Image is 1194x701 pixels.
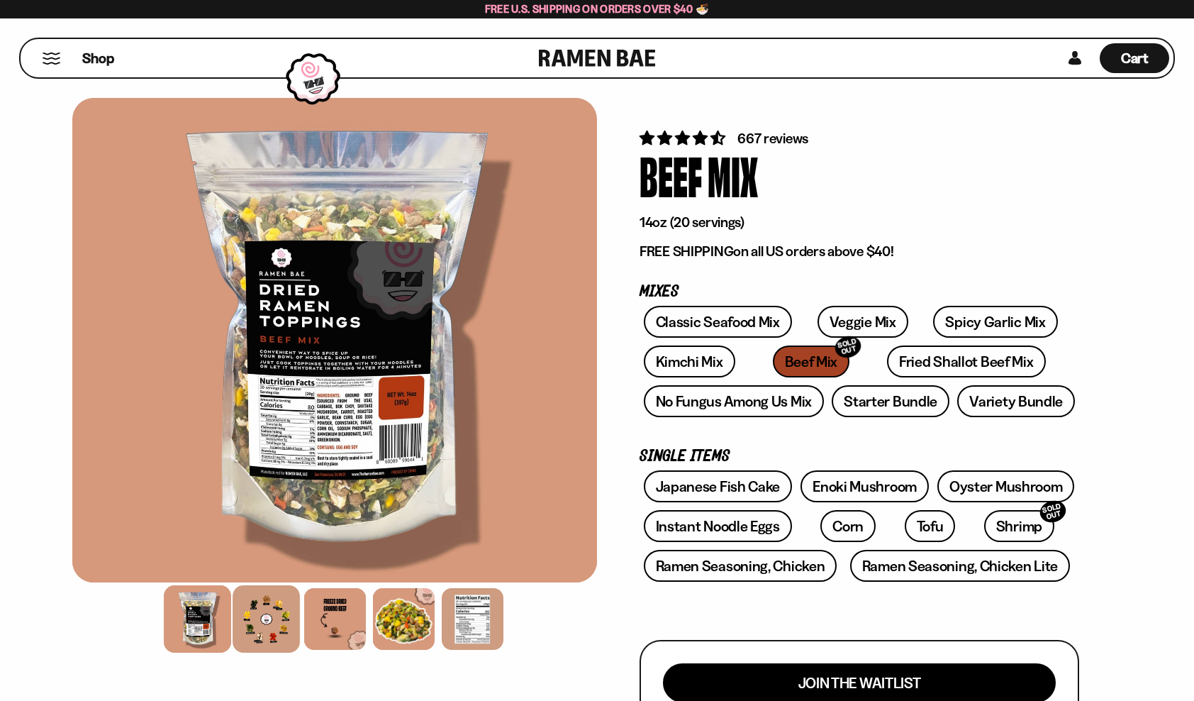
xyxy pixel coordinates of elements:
a: Fried Shallot Beef Mix [887,346,1045,377]
a: Corn [820,510,876,542]
a: Cart [1100,39,1169,77]
a: Classic Seafood Mix [644,306,792,338]
div: Beef [640,148,702,202]
span: Cart [1121,50,1149,67]
a: Shop [82,43,114,73]
p: 14oz (20 servings) [640,214,1079,231]
p: Single Items [640,450,1079,463]
p: on all US orders above $40! [640,243,1079,260]
a: No Fungus Among Us Mix [644,385,824,417]
p: Mixes [640,285,1079,299]
a: Ramen Seasoning, Chicken [644,550,837,582]
div: Mix [708,148,758,202]
strong: FREE SHIPPING [640,243,733,260]
span: 4.64 stars [640,129,728,147]
button: Mobile Menu Trigger [42,53,61,65]
div: SOLD OUT [1037,498,1069,526]
a: Enoki Mushroom [800,470,929,502]
a: Kimchi Mix [644,346,735,377]
span: Shop [82,49,114,68]
a: ShrimpSOLD OUT [984,510,1054,542]
a: Oyster Mushroom [937,470,1075,502]
a: Variety Bundle [957,385,1075,417]
a: Tofu [905,510,956,542]
a: Starter Bundle [832,385,949,417]
a: Instant Noodle Eggs [644,510,792,542]
span: Free U.S. Shipping on Orders over $40 🍜 [485,2,710,16]
a: Japanese Fish Cake [644,470,793,502]
a: Ramen Seasoning, Chicken Lite [850,550,1070,582]
a: Veggie Mix [818,306,908,338]
a: Spicy Garlic Mix [933,306,1057,338]
span: Join the waitlist [798,675,921,690]
span: 667 reviews [737,130,808,147]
